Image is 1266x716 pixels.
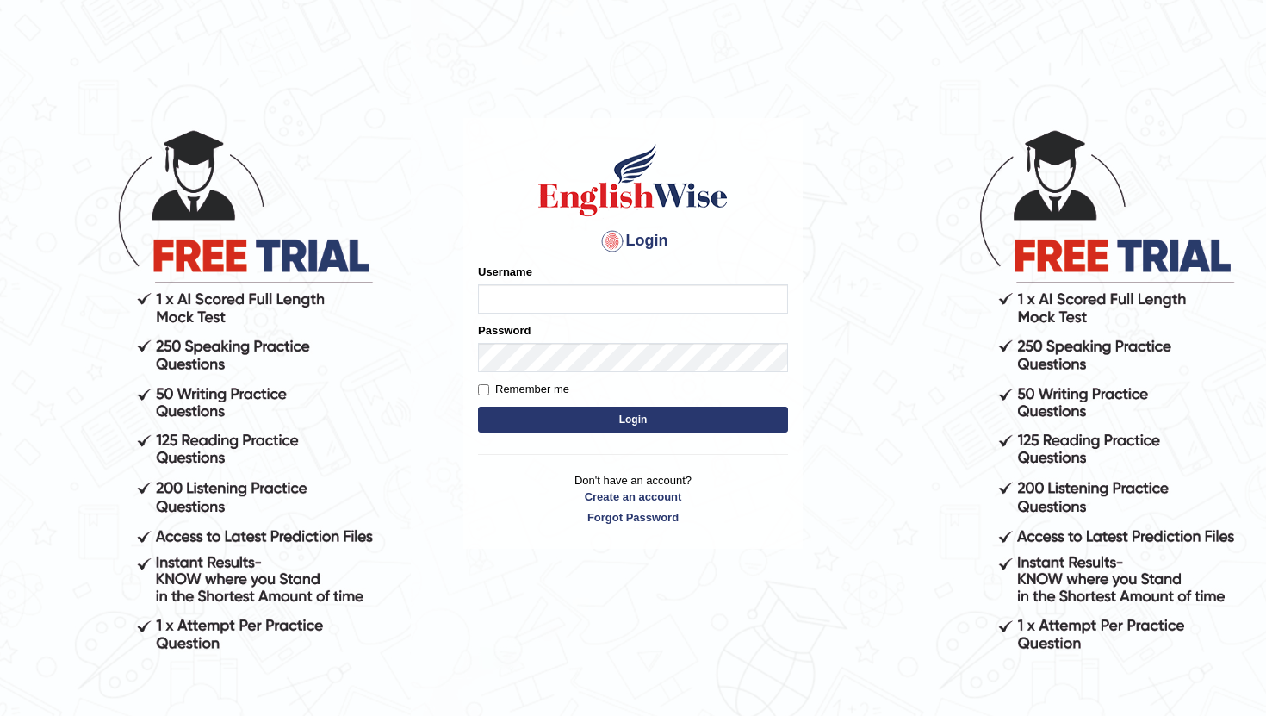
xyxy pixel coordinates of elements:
[478,264,532,280] label: Username
[478,472,788,526] p: Don't have an account?
[478,227,788,255] h4: Login
[478,322,531,339] label: Password
[478,407,788,433] button: Login
[478,381,569,398] label: Remember me
[478,509,788,526] a: Forgot Password
[478,489,788,505] a: Create an account
[535,141,731,219] img: Logo of English Wise sign in for intelligent practice with AI
[478,384,489,395] input: Remember me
